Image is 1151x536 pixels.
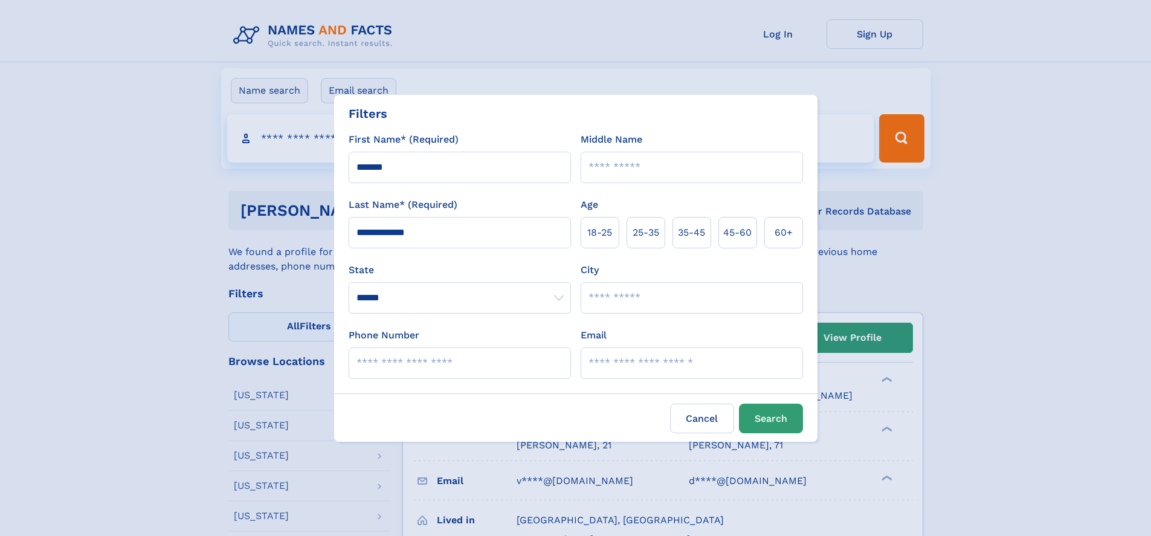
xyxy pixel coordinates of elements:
[633,225,659,240] span: 25‑35
[678,225,705,240] span: 35‑45
[581,328,607,343] label: Email
[581,132,642,147] label: Middle Name
[349,105,387,123] div: Filters
[349,132,459,147] label: First Name* (Required)
[581,198,598,212] label: Age
[723,225,752,240] span: 45‑60
[739,404,803,433] button: Search
[349,263,571,277] label: State
[670,404,734,433] label: Cancel
[587,225,612,240] span: 18‑25
[581,263,599,277] label: City
[775,225,793,240] span: 60+
[349,198,457,212] label: Last Name* (Required)
[349,328,419,343] label: Phone Number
